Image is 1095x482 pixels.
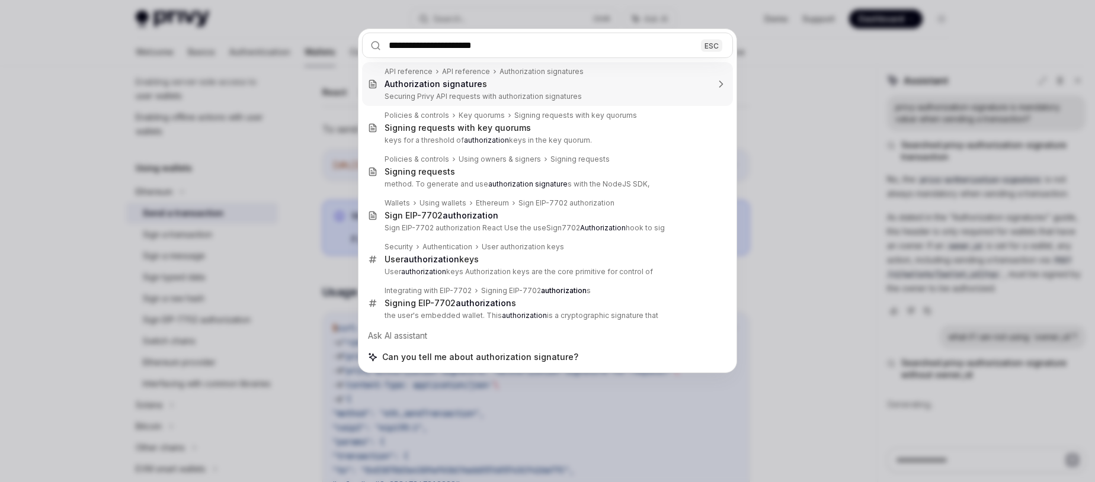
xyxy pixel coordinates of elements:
b: authorization [456,298,511,308]
div: Sign EIP-7702 authorization [518,198,614,208]
div: Ask AI assistant [362,325,733,346]
div: ESC [701,39,722,52]
b: authorization [464,136,509,144]
p: Sign EIP-7702 authorization React Use the useSign7702 hook to sig [385,223,708,233]
div: User authorization keys [482,242,564,252]
div: Signing EIP-7702 s [385,298,516,309]
div: Security [385,242,413,252]
b: authorization [401,267,446,276]
div: Signing requests with key quorums [514,111,637,120]
p: the user's embedded wallet. This is a cryptographic signature that [385,311,708,320]
div: API reference [385,67,433,76]
div: Sign EIP-7702 [385,210,498,221]
span: Can you tell me about authorization signature? [382,351,578,363]
p: User keys Authorization keys are the core primitive for control of [385,267,708,277]
div: User keys [385,254,479,265]
div: Using owners & signers [459,155,541,164]
div: s [385,79,487,89]
div: Signing requests [385,166,455,177]
div: Policies & controls [385,155,449,164]
b: Authorization [580,223,626,232]
b: authorization [404,254,459,264]
div: Signing requests [550,155,610,164]
div: Ethereum [476,198,509,208]
div: Using wallets [420,198,466,208]
div: Wallets [385,198,410,208]
div: Authorization signatures [500,67,584,76]
b: authorization [541,286,587,295]
div: Signing EIP-7702 s [481,286,591,295]
b: authorization [502,311,547,320]
b: authorization signature [488,179,568,188]
div: Authentication [422,242,472,252]
div: Integrating with EIP-7702 [385,286,472,295]
p: keys for a threshold of keys in the key quorum. [385,136,708,145]
div: API reference [442,67,490,76]
b: authorization [443,210,498,220]
p: method. To generate and use s with the NodeJS SDK, [385,179,708,189]
div: Key quorums [459,111,505,120]
div: Signing requests with key quorums [385,123,531,133]
p: Securing Privy API requests with authorization signatures [385,92,708,101]
div: Policies & controls [385,111,449,120]
b: Authorization signature [385,79,482,89]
